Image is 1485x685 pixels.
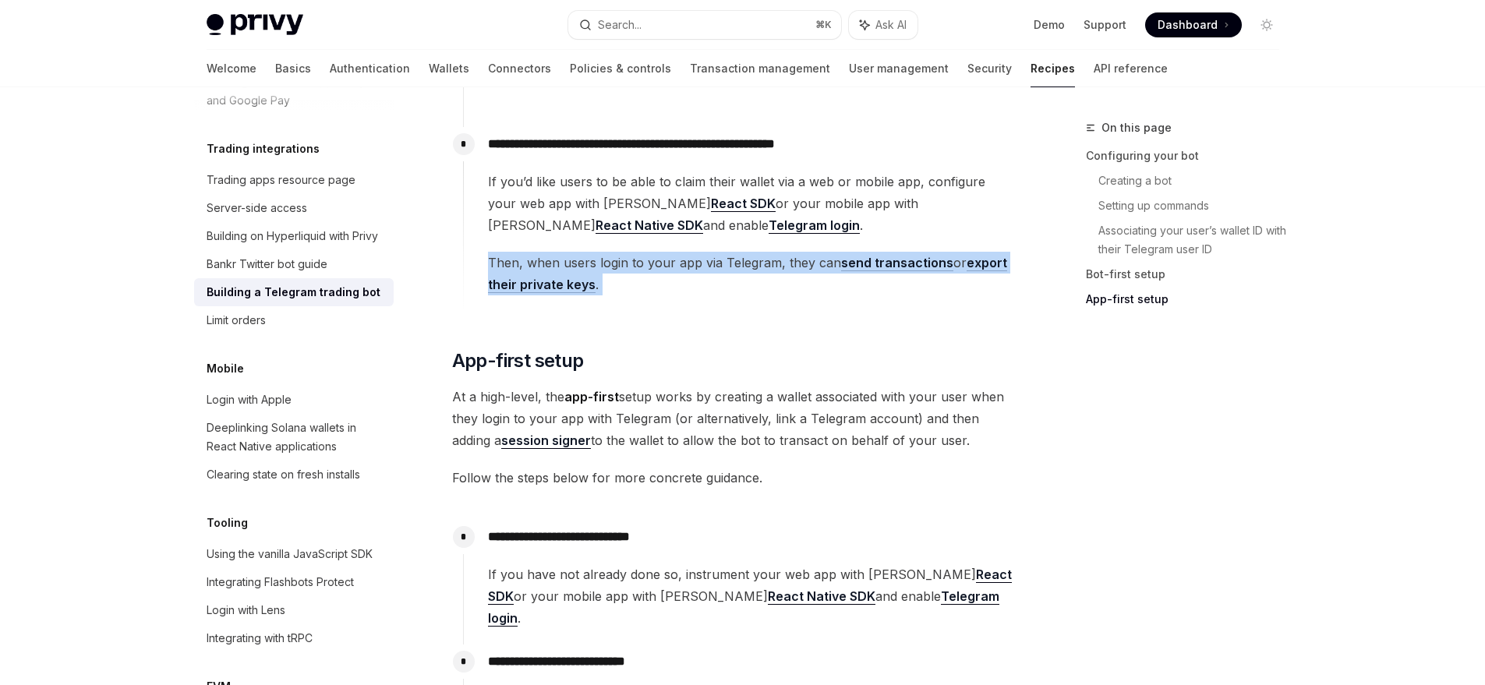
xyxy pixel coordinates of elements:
[568,11,841,39] button: Search...⌘K
[711,196,776,212] a: React SDK
[967,50,1012,87] a: Security
[207,50,256,87] a: Welcome
[488,567,1012,605] a: React SDK
[207,255,327,274] div: Bankr Twitter bot guide
[194,306,394,334] a: Limit orders
[194,461,394,489] a: Clearing state on fresh installs
[875,17,907,33] span: Ask AI
[194,386,394,414] a: Login with Apple
[194,222,394,250] a: Building on Hyperliquid with Privy
[769,217,860,234] a: Telegram login
[1084,17,1126,33] a: Support
[194,250,394,278] a: Bankr Twitter bot guide
[194,414,394,461] a: Deeplinking Solana wallets in React Native applications
[768,588,875,605] a: React Native SDK
[275,50,311,87] a: Basics
[429,50,469,87] a: Wallets
[207,311,266,330] div: Limit orders
[596,217,703,234] a: React Native SDK
[207,171,355,189] div: Trading apps resource page
[194,166,394,194] a: Trading apps resource page
[452,348,584,373] span: App-first setup
[207,601,285,620] div: Login with Lens
[570,50,671,87] a: Policies & controls
[207,199,307,217] div: Server-side access
[1086,143,1292,168] a: Configuring your bot
[194,194,394,222] a: Server-side access
[849,50,949,87] a: User management
[207,139,320,158] h5: Trading integrations
[488,50,551,87] a: Connectors
[207,390,292,409] div: Login with Apple
[1086,262,1292,287] a: Bot-first setup
[207,545,373,563] div: Using the vanilla JavaScript SDK
[452,386,1014,451] span: At a high-level, the setup works by creating a wallet associated with your user when they login t...
[501,433,591,449] a: session signer
[564,389,619,404] strong: app-first
[488,255,1007,293] a: export their private keys
[194,624,394,652] a: Integrating with tRPC
[1098,168,1292,193] a: Creating a bot
[330,50,410,87] a: Authentication
[488,171,1013,236] span: If you’d like users to be able to claim their wallet via a web or mobile app, configure your web ...
[194,278,394,306] a: Building a Telegram trading bot
[207,359,244,378] h5: Mobile
[207,465,360,484] div: Clearing state on fresh installs
[207,14,303,36] img: light logo
[194,568,394,596] a: Integrating Flashbots Protect
[1158,17,1218,33] span: Dashboard
[488,588,999,627] a: Telegram login
[1098,218,1292,262] a: Associating your user’s wallet ID with their Telegram user ID
[1098,193,1292,218] a: Setting up commands
[1086,287,1292,312] a: App-first setup
[207,514,248,532] h5: Tooling
[207,629,313,648] div: Integrating with tRPC
[207,283,380,302] div: Building a Telegram trading bot
[1034,17,1065,33] a: Demo
[194,596,394,624] a: Login with Lens
[1031,50,1075,87] a: Recipes
[1101,118,1172,137] span: On this page
[849,11,918,39] button: Ask AI
[207,418,384,456] div: Deeplinking Solana wallets in React Native applications
[1145,12,1242,37] a: Dashboard
[1094,50,1168,87] a: API reference
[207,573,354,591] div: Integrating Flashbots Protect
[488,252,1013,295] span: Then, when users login to your app via Telegram, they can or .
[207,227,378,245] div: Building on Hyperliquid with Privy
[1254,12,1279,37] button: Toggle dark mode
[690,50,830,87] a: Transaction management
[194,540,394,568] a: Using the vanilla JavaScript SDK
[452,467,1014,489] span: Follow the steps below for more concrete guidance.
[598,16,642,34] div: Search...
[488,563,1013,629] span: If you have not already done so, instrument your web app with [PERSON_NAME] or your mobile app wi...
[815,19,832,31] span: ⌘ K
[841,255,953,271] a: send transactions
